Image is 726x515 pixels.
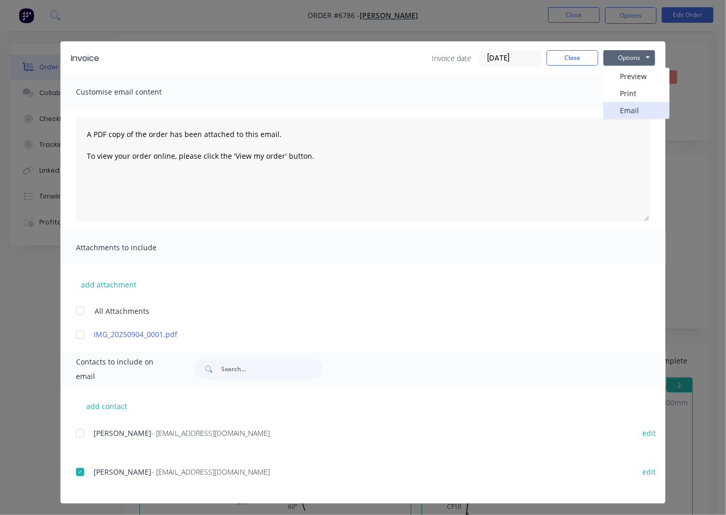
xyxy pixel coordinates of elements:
button: Print [604,85,670,102]
span: [PERSON_NAME] [94,428,151,438]
span: - [EMAIL_ADDRESS][DOMAIN_NAME] [151,428,270,438]
span: Contacts to include on email [76,355,168,384]
textarea: A PDF copy of the order has been attached to this email. To view your order online, please click ... [76,118,650,221]
a: IMG_20250904_0001.pdf [94,329,624,340]
button: Close [547,50,598,66]
button: Email [604,102,670,119]
span: [PERSON_NAME] [94,467,151,477]
span: All Attachments [95,306,149,316]
input: Search... [221,359,323,380]
button: edit [637,426,662,440]
button: add contact [76,398,138,414]
span: Invoice date [432,53,471,64]
button: edit [637,465,662,479]
span: - [EMAIL_ADDRESS][DOMAIN_NAME] [151,467,270,477]
button: add attachment [76,277,142,292]
button: Preview [604,68,670,85]
div: Invoice [71,52,99,65]
button: Options [604,50,655,66]
span: Attachments to include [76,240,190,255]
span: Customise email content [76,85,190,99]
